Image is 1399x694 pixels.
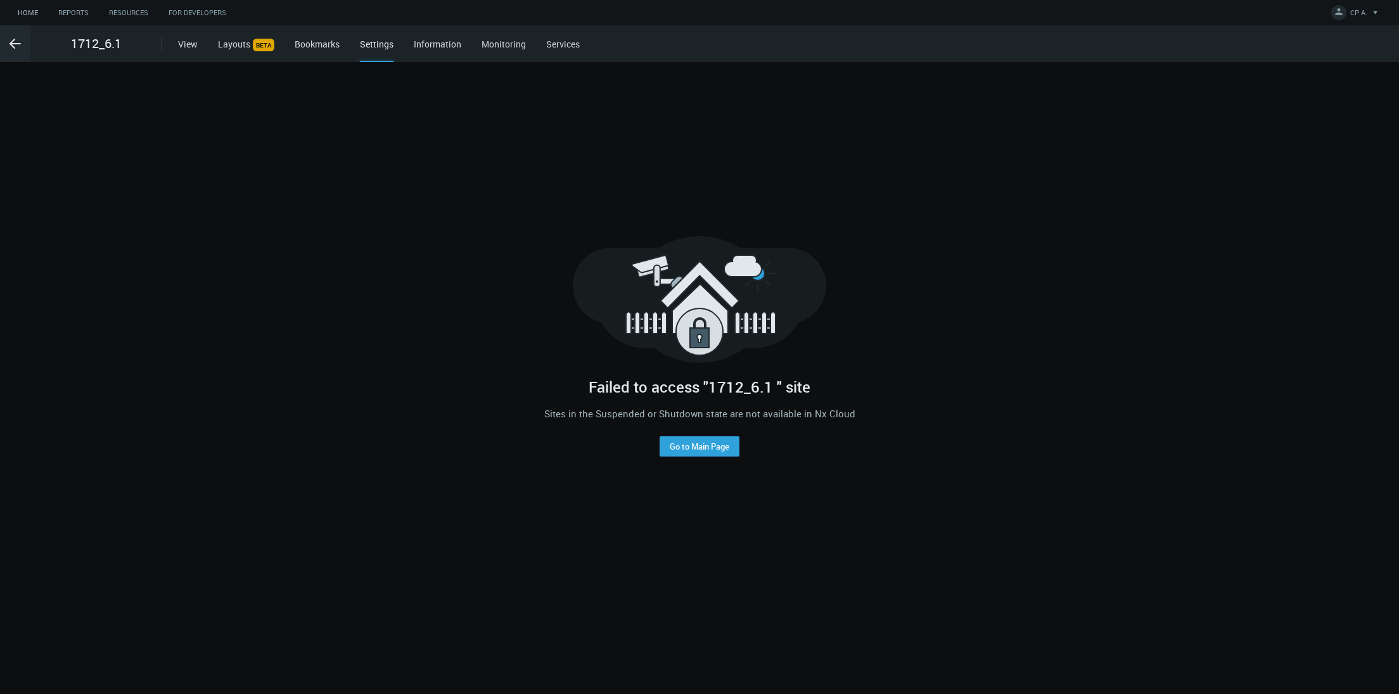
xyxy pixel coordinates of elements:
[253,39,274,51] span: BETA
[544,375,855,398] h2: Failed to access "1712_6.1 " site
[360,37,393,62] div: Settings
[48,5,99,21] a: Reports
[482,38,526,50] a: Monitoring
[670,441,729,451] a: Go to Main Page
[295,38,340,50] a: Bookmarks
[218,38,274,50] a: LayoutsBETA
[1350,8,1367,22] span: CP A.
[178,38,198,50] a: View
[99,5,158,21] a: Resources
[8,5,48,21] a: Home
[414,38,461,50] a: Information
[544,406,855,421] div: Sites in the Suspended or Shutdown state are not available in Nx Cloud
[660,436,739,457] button: Go to Main Page
[71,34,122,53] span: 1712_6.1
[158,5,236,21] a: For Developers
[546,38,580,50] a: Services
